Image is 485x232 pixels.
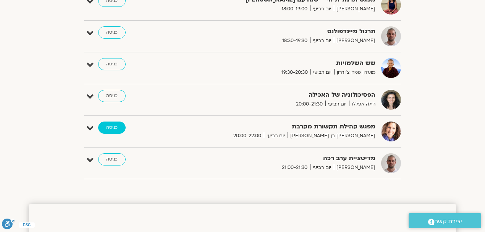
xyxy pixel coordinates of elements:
a: כניסה [98,26,126,39]
span: [PERSON_NAME] [334,5,375,13]
a: כניסה [98,122,126,134]
span: מועדון פמה צ'ודרון [334,68,375,76]
span: 18:30-19:30 [280,37,310,45]
strong: מדיטציית ערב רכה [188,153,375,164]
span: 20:00-21:30 [293,100,325,108]
strong: מפגש קהילת תקשורת מקרבת [188,122,375,132]
strong: שש השלמויות [188,58,375,68]
strong: הפסיכולוגיה של האכילה [188,90,375,100]
a: כניסה [98,58,126,70]
span: יום רביעי [310,5,334,13]
span: 19:30-20:30 [279,68,310,76]
span: [PERSON_NAME] [334,37,375,45]
span: הילה אפללו [349,100,375,108]
span: יצירת קשר [435,216,462,227]
span: יום רביעי [310,68,334,76]
span: יום רביעי [325,100,349,108]
span: יום רביעי [264,132,288,140]
a: כניסה [98,153,126,165]
span: יום רביעי [310,164,334,172]
span: 21:00-21:30 [279,164,310,172]
span: 18:00-19:00 [279,5,310,13]
a: יצירת קשר [409,213,481,228]
strong: תרגול מיינדפולנס [188,26,375,37]
span: [PERSON_NAME] בן [PERSON_NAME] [288,132,375,140]
span: 20:00-22:00 [231,132,264,140]
span: [PERSON_NAME] [334,164,375,172]
a: כניסה [98,90,126,102]
span: יום רביעי [310,37,334,45]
